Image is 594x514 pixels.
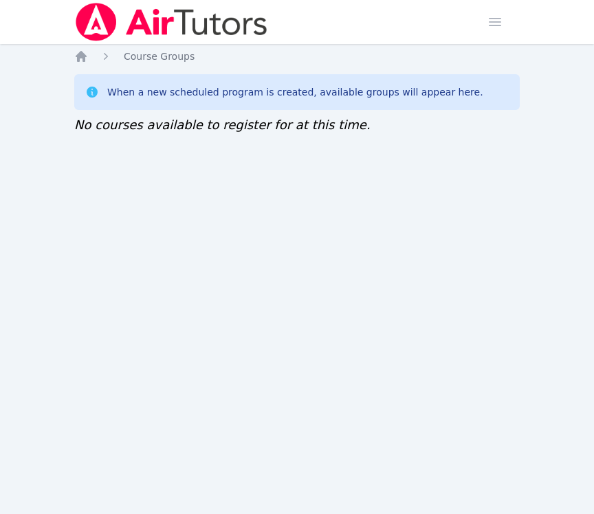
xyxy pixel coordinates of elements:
[124,49,195,63] a: Course Groups
[74,3,269,41] img: Air Tutors
[74,118,371,132] span: No courses available to register for at this time.
[124,51,195,62] span: Course Groups
[74,49,520,63] nav: Breadcrumb
[107,85,483,99] div: When a new scheduled program is created, available groups will appear here.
